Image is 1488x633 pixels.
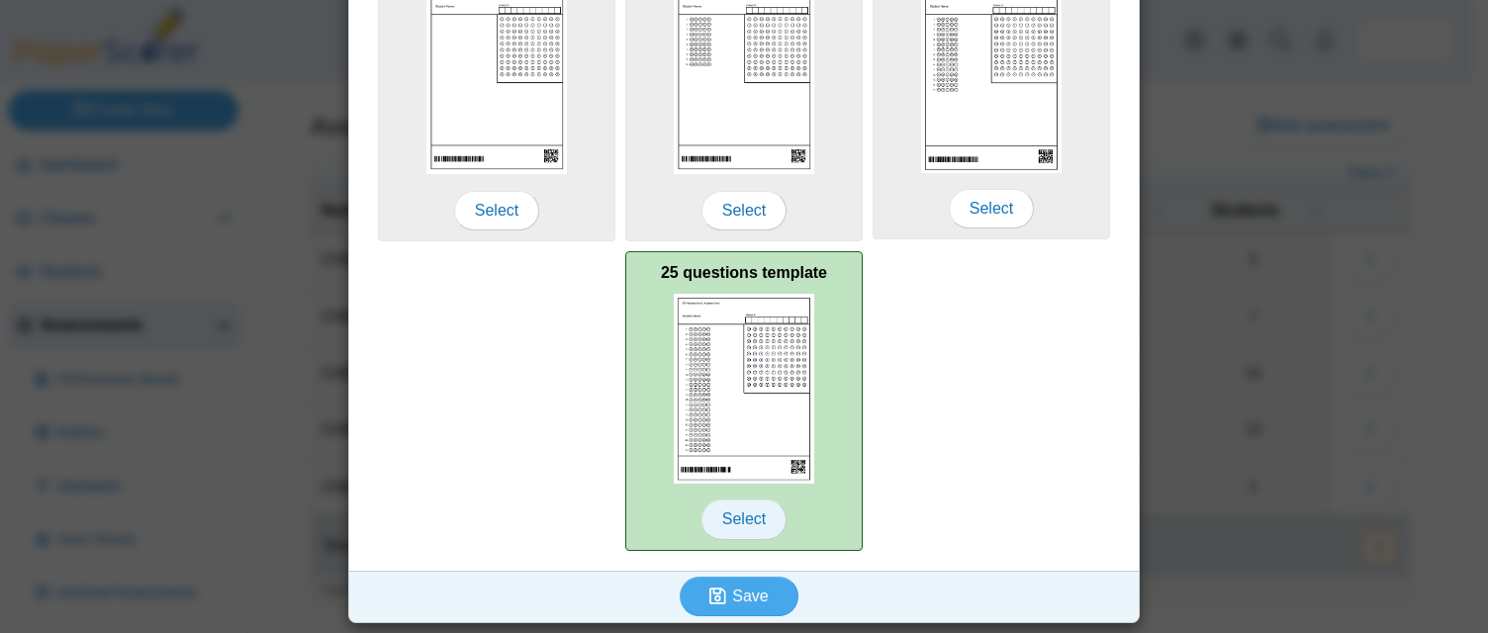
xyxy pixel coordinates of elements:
span: Save [732,588,768,604]
span: Select [949,189,1034,228]
span: Select [701,191,787,230]
button: Save [680,577,798,616]
span: Select [701,499,787,539]
img: scan_sheet_25_questions.png [674,294,814,484]
span: Select [454,191,539,230]
b: 25 questions template [661,264,827,281]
